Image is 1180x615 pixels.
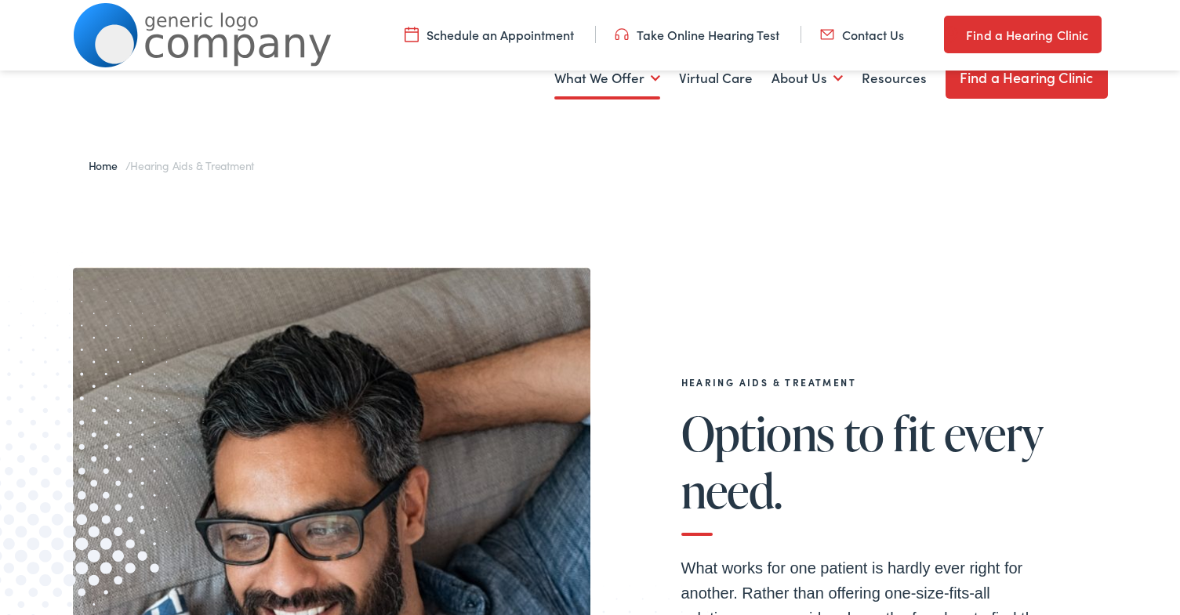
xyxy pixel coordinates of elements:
[615,26,629,43] img: utility icon
[944,25,958,44] img: utility icon
[89,157,125,173] a: Home
[862,49,927,107] a: Resources
[681,407,835,459] span: Options
[844,407,884,459] span: to
[405,26,419,43] img: utility icon
[944,16,1101,53] a: Find a Hearing Clinic
[946,56,1108,99] a: Find a Hearing Clinic
[820,26,834,43] img: utility icon
[681,465,782,516] span: need.
[893,407,935,459] span: fit
[89,157,255,173] span: /
[615,26,779,43] a: Take Online Hearing Test
[944,407,1044,459] span: every
[130,157,254,173] span: Hearing Aids & Treatment
[772,49,843,107] a: About Us
[820,26,904,43] a: Contact Us
[405,26,574,43] a: Schedule an Appointment
[681,377,1058,388] h2: Hearing Aids & Treatment
[679,49,753,107] a: Virtual Care
[554,49,660,107] a: What We Offer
